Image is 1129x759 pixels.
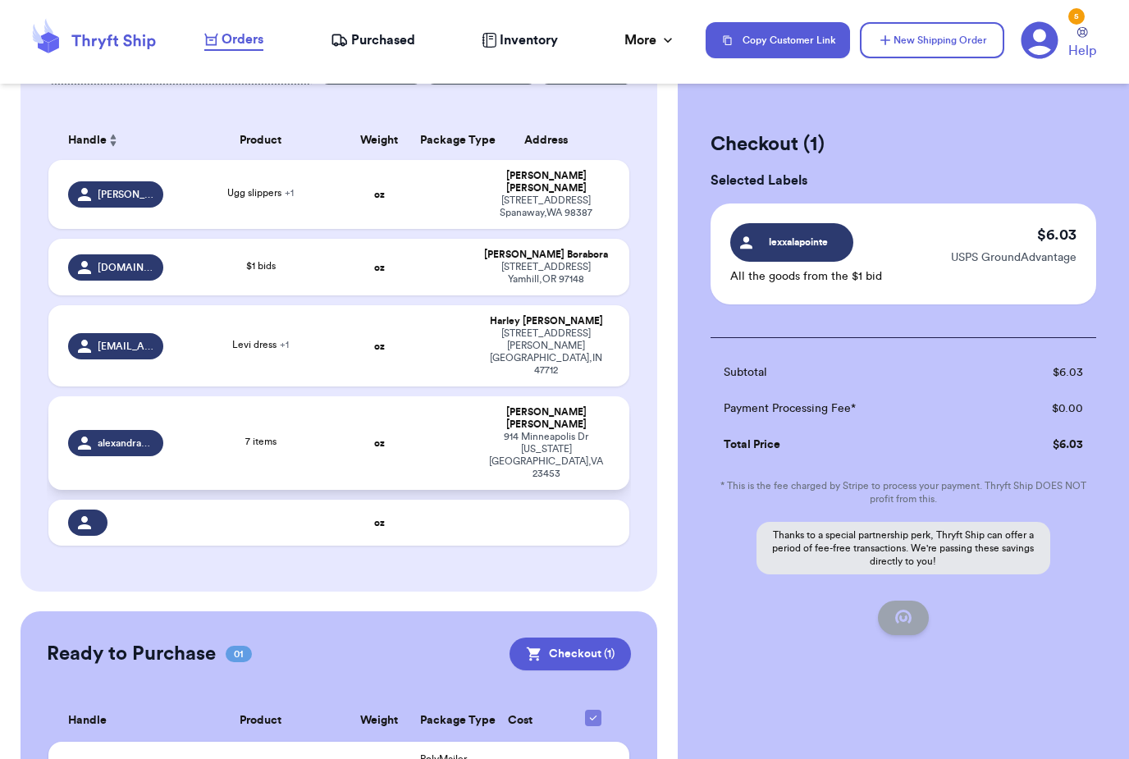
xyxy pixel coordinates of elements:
strong: oz [374,263,385,272]
span: Levi dress [232,340,289,350]
div: [STREET_ADDRESS][PERSON_NAME] [GEOGRAPHIC_DATA] , IN 47712 [482,327,609,377]
p: All the goods from the $1 bid [730,268,882,285]
th: Product [173,121,348,160]
th: Weight [348,121,410,160]
p: $ 6.03 [1037,223,1076,246]
td: $ 6.03 [994,354,1096,391]
td: $ 6.03 [994,427,1096,463]
h2: Ready to Purchase [47,641,216,667]
td: Payment Processing Fee* [711,391,994,427]
p: * This is the fee charged by Stripe to process your payment. Thryft Ship DOES NOT profit from this. [711,479,1096,505]
div: [PERSON_NAME] [PERSON_NAME] [482,170,609,194]
th: Product [173,700,348,742]
a: Orders [204,30,263,51]
span: + 1 [285,188,294,198]
div: [STREET_ADDRESS] Yamhill , OR 97148 [482,261,609,286]
a: Help [1068,27,1096,61]
button: Sort ascending [107,130,120,150]
strong: oz [374,341,385,351]
th: Address [473,121,628,160]
th: Weight [348,700,410,742]
div: [PERSON_NAME] [PERSON_NAME] [482,406,609,431]
span: Handle [68,132,107,149]
td: $ 0.00 [994,391,1096,427]
a: Purchased [331,30,415,50]
span: $1 bids [246,261,276,271]
div: 914 Minneapolis Dr [US_STATE][GEOGRAPHIC_DATA] , VA 23453 [482,431,609,480]
button: Checkout (1) [510,638,631,670]
span: [DOMAIN_NAME]_ [98,261,153,274]
span: [EMAIL_ADDRESS][DOMAIN_NAME] [98,340,153,353]
td: Subtotal [711,354,994,391]
span: alexandramsweeney [98,437,153,450]
h3: Selected Labels [711,171,1096,190]
span: Purchased [351,30,415,50]
a: 5 [1021,21,1058,59]
div: [STREET_ADDRESS] Spanaway , WA 98387 [482,194,609,219]
p: USPS GroundAdvantage [951,249,1076,266]
button: Copy Customer Link [706,22,850,58]
span: 01 [226,646,252,662]
strong: oz [374,518,385,528]
span: Orders [222,30,263,49]
div: Harley [PERSON_NAME] [482,315,609,327]
span: Ugg slippers [227,188,294,198]
span: [PERSON_NAME] [98,188,153,201]
span: 7 items [245,437,277,446]
h2: Checkout ( 1 ) [711,131,1096,158]
span: Help [1068,41,1096,61]
td: Total Price [711,427,994,463]
button: New Shipping Order [860,22,1004,58]
p: Thanks to a special partnership perk, Thryft Ship can offer a period of fee-free transactions. We... [756,522,1050,574]
span: + 1 [280,340,289,350]
span: Inventory [500,30,558,50]
a: Inventory [482,30,558,50]
div: [PERSON_NAME] Borabora [482,249,609,261]
div: More [624,30,676,50]
strong: oz [374,190,385,199]
th: Package Type [410,121,473,160]
strong: oz [374,438,385,448]
span: lexxalapointe [760,235,838,249]
div: 5 [1068,8,1085,25]
th: Cost [473,700,566,742]
span: Handle [68,712,107,729]
th: Package Type [410,700,473,742]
